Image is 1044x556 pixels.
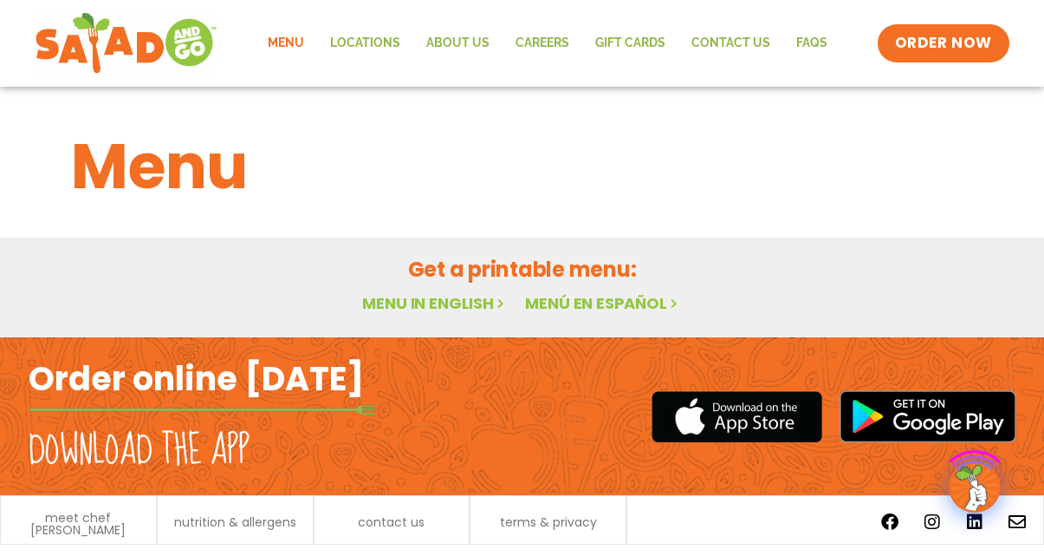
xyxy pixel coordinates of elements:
[783,23,840,63] a: FAQs
[878,24,1009,62] a: ORDER NOW
[652,389,822,445] img: appstore
[255,23,840,63] nav: Menu
[29,427,250,475] h2: Download the app
[525,292,681,314] a: Menú en español
[500,516,597,528] a: terms & privacy
[35,9,217,78] img: new-SAG-logo-768×292
[362,292,508,314] a: Menu in English
[503,23,582,63] a: Careers
[29,357,364,400] h2: Order online [DATE]
[678,23,783,63] a: Contact Us
[10,512,147,536] a: meet chef [PERSON_NAME]
[29,405,375,415] img: fork
[71,120,974,213] h1: Menu
[174,516,296,528] a: nutrition & allergens
[358,516,425,528] a: contact us
[317,23,413,63] a: Locations
[895,33,992,54] span: ORDER NOW
[255,23,317,63] a: Menu
[582,23,678,63] a: GIFT CARDS
[71,254,974,285] h2: Get a printable menu:
[840,390,1016,442] img: google_play
[413,23,503,63] a: About Us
